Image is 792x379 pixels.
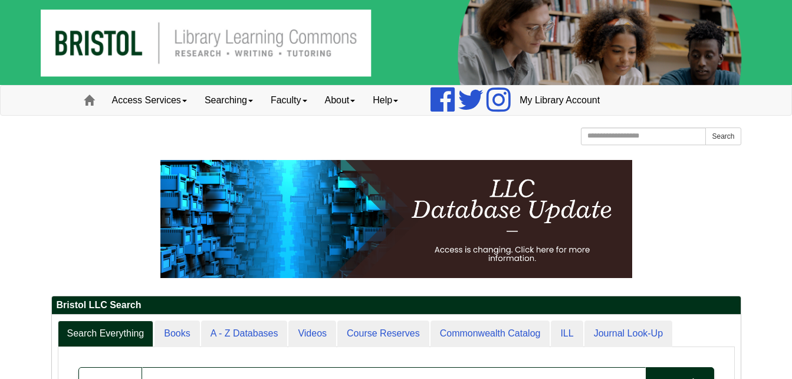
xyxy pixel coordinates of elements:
a: ILL [551,321,583,347]
h2: Bristol LLC Search [52,296,741,315]
a: About [316,86,364,115]
a: Faculty [262,86,316,115]
a: Searching [196,86,262,115]
a: Course Reserves [337,321,429,347]
a: A - Z Databases [201,321,288,347]
a: Commonwealth Catalog [430,321,550,347]
a: Access Services [103,86,196,115]
a: Books [155,321,199,347]
a: Journal Look-Up [584,321,672,347]
a: Help [364,86,407,115]
button: Search [705,128,741,145]
img: HTML tutorial [160,160,632,278]
a: My Library Account [511,86,609,115]
a: Videos [288,321,336,347]
a: Search Everything [58,321,154,347]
